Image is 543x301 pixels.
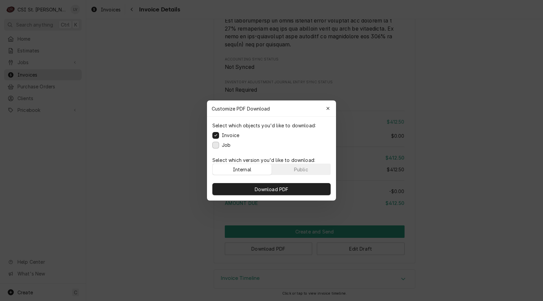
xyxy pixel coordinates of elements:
label: Invoice [222,132,239,139]
div: Public [294,166,308,173]
p: Select which version you'd like to download: [212,157,331,164]
label: Job [222,141,231,148]
span: Download PDF [253,186,290,193]
p: Select which objects you'd like to download: [212,122,316,129]
div: Customize PDF Download [207,100,336,117]
div: Internal [233,166,251,173]
button: Download PDF [212,183,331,195]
